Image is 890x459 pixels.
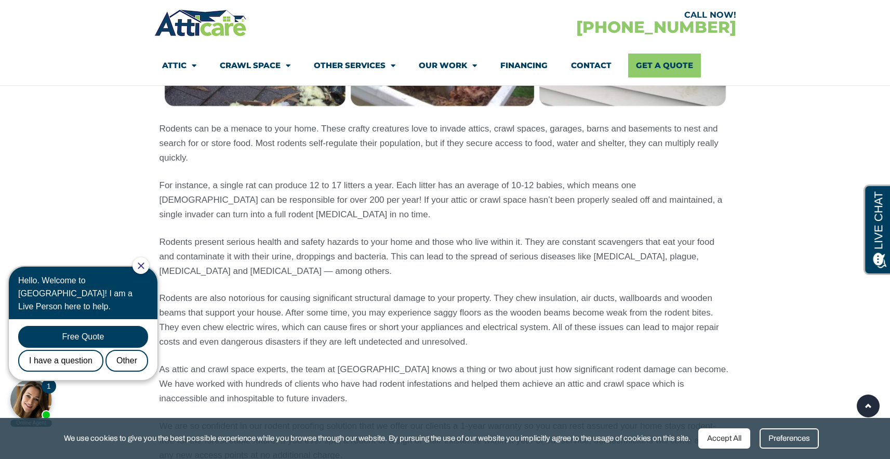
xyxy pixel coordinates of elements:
a: Financing [500,54,548,77]
div: CALL NOW! [445,11,736,19]
p: Rodents present serious health and safety hazards to your home and those who live within it. They... [160,235,731,279]
a: Attic [162,54,196,77]
a: Our Work [419,54,477,77]
span: Opens a chat window [25,8,84,21]
p: Rodents can be a menace to your home. These crafty creatures love to invade attics, crawl spaces,... [160,122,731,165]
p: Rodents are also notorious for causing significant structural damage to your property. They chew ... [160,291,731,349]
a: Get A Quote [628,54,701,77]
a: Other Services [314,54,395,77]
iframe: Chat Invitation [5,256,171,428]
div: Preferences [760,428,819,449]
nav: Menu [162,54,728,77]
p: As attic and crawl space experts, the team at [GEOGRAPHIC_DATA] knows a thing or two about just h... [160,362,731,406]
div: Accept All [698,428,750,449]
a: Crawl Space [220,54,290,77]
p: For instance, a single rat can produce 12 to 17 litters a year. Each litter has an average of 10-... [160,178,731,222]
a: Contact [571,54,612,77]
span: We use cookies to give you the best possible experience while you browse through our website. By ... [64,432,690,445]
